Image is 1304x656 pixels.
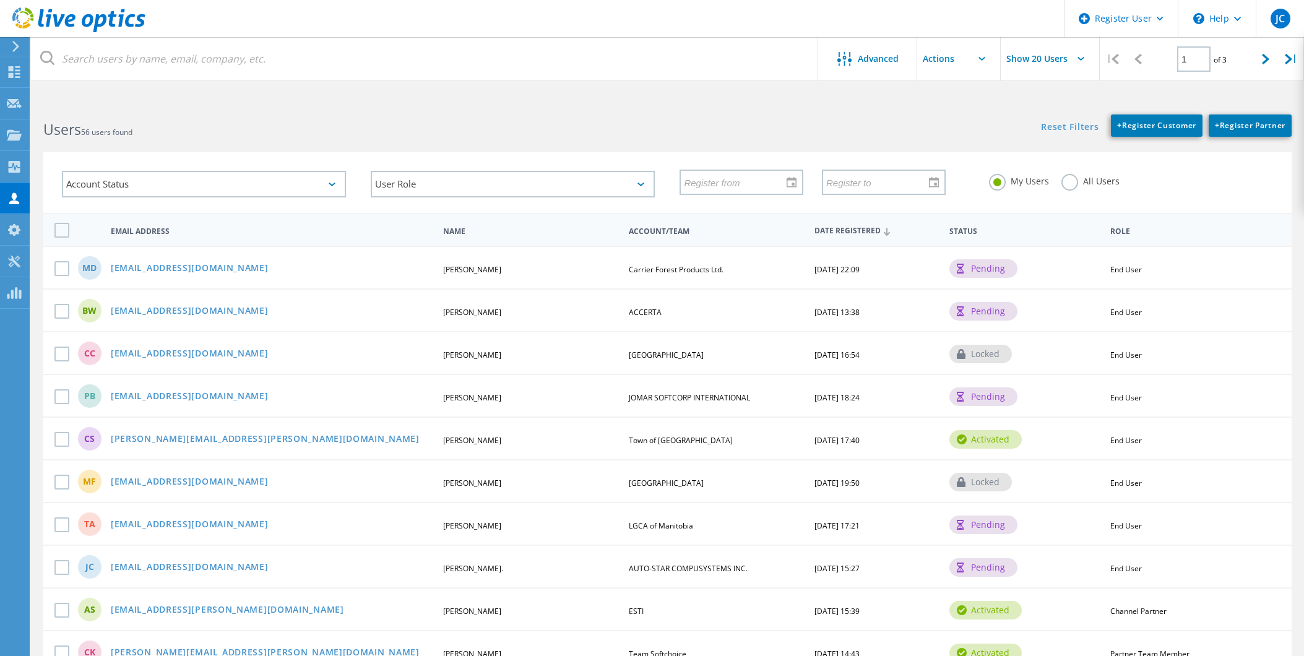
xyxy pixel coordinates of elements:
[443,563,503,574] span: [PERSON_NAME].
[629,350,704,360] span: [GEOGRAPHIC_DATA]
[949,345,1012,363] div: locked
[814,350,860,360] span: [DATE] 16:54
[84,392,95,400] span: PB
[949,302,1017,321] div: pending
[629,264,723,275] span: Carrier Forest Products Ltd.
[949,516,1017,534] div: pending
[1100,37,1125,81] div: |
[84,349,95,358] span: CC
[443,478,501,488] span: [PERSON_NAME]
[443,520,501,531] span: [PERSON_NAME]
[443,350,501,360] span: [PERSON_NAME]
[681,170,793,194] input: Register from
[1110,228,1272,235] span: Role
[1110,392,1142,403] span: End User
[82,264,97,272] span: MD
[84,520,95,529] span: TA
[629,228,804,235] span: Account/Team
[1276,14,1285,24] span: JC
[443,606,501,616] span: [PERSON_NAME]
[949,259,1017,278] div: pending
[84,434,95,443] span: CS
[111,264,269,274] a: [EMAIL_ADDRESS][DOMAIN_NAME]
[1061,174,1120,186] label: All Users
[111,563,269,573] a: [EMAIL_ADDRESS][DOMAIN_NAME]
[443,228,618,235] span: Name
[949,601,1022,619] div: activated
[1111,114,1203,137] a: +Register Customer
[111,605,344,616] a: [EMAIL_ADDRESS][PERSON_NAME][DOMAIN_NAME]
[111,520,269,530] a: [EMAIL_ADDRESS][DOMAIN_NAME]
[1117,120,1196,131] span: Register Customer
[949,387,1017,406] div: pending
[1110,435,1142,446] span: End User
[989,174,1049,186] label: My Users
[814,227,939,235] span: Date Registered
[1279,37,1304,81] div: |
[629,563,748,574] span: AUTO-STAR COMPUSYSTEMS INC.
[43,119,81,139] b: Users
[1110,307,1142,317] span: End User
[823,170,936,194] input: Register to
[84,605,95,614] span: AS
[1110,520,1142,531] span: End User
[83,477,96,486] span: MF
[111,349,269,360] a: [EMAIL_ADDRESS][DOMAIN_NAME]
[814,392,860,403] span: [DATE] 18:24
[111,306,269,317] a: [EMAIL_ADDRESS][DOMAIN_NAME]
[111,392,269,402] a: [EMAIL_ADDRESS][DOMAIN_NAME]
[371,171,655,197] div: User Role
[629,392,750,403] span: JOMAR SOFTCORP INTERNATIONAL
[629,520,693,531] span: LGCA of Manitobia
[443,435,501,446] span: [PERSON_NAME]
[1110,264,1142,275] span: End User
[111,477,269,488] a: [EMAIL_ADDRESS][DOMAIN_NAME]
[814,264,860,275] span: [DATE] 22:09
[1215,120,1220,131] b: +
[12,26,145,35] a: Live Optics Dashboard
[1215,120,1285,131] span: Register Partner
[814,563,860,574] span: [DATE] 15:27
[1041,123,1099,133] a: Reset Filters
[814,606,860,616] span: [DATE] 15:39
[814,478,860,488] span: [DATE] 19:50
[111,228,433,235] span: Email Address
[949,558,1017,577] div: pending
[111,434,420,445] a: [PERSON_NAME][EMAIL_ADDRESS][PERSON_NAME][DOMAIN_NAME]
[443,264,501,275] span: [PERSON_NAME]
[629,435,733,446] span: Town of [GEOGRAPHIC_DATA]
[443,392,501,403] span: [PERSON_NAME]
[814,435,860,446] span: [DATE] 17:40
[629,606,644,616] span: ESTI
[814,520,860,531] span: [DATE] 17:21
[858,54,899,63] span: Advanced
[1110,563,1142,574] span: End User
[1193,13,1204,24] svg: \n
[1110,606,1167,616] span: Channel Partner
[949,228,1099,235] span: Status
[1117,120,1122,131] b: +
[62,171,346,197] div: Account Status
[814,307,860,317] span: [DATE] 13:38
[443,307,501,317] span: [PERSON_NAME]
[1110,478,1142,488] span: End User
[1209,114,1292,137] a: +Register Partner
[629,478,704,488] span: [GEOGRAPHIC_DATA]
[82,306,97,315] span: BW
[629,307,662,317] span: ACCERTA
[949,430,1022,449] div: activated
[949,473,1012,491] div: locked
[31,37,819,80] input: Search users by name, email, company, etc.
[1110,350,1142,360] span: End User
[81,127,132,137] span: 56 users found
[1214,54,1227,65] span: of 3
[85,563,94,571] span: JC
